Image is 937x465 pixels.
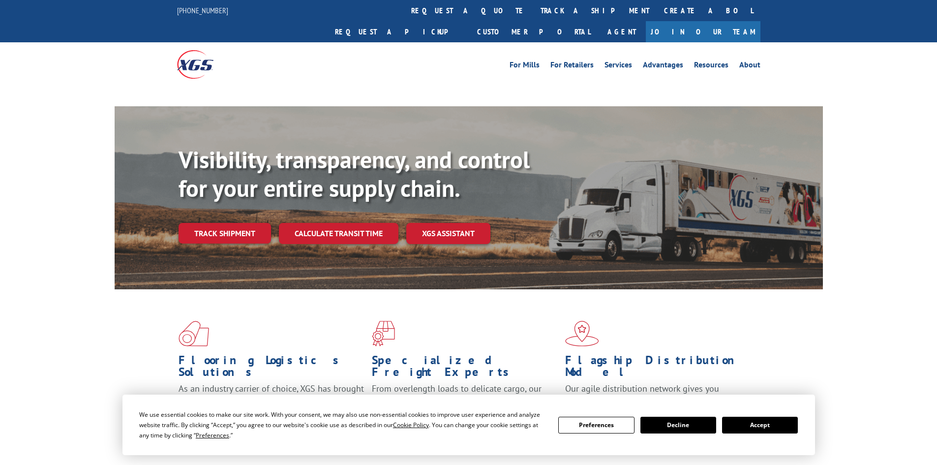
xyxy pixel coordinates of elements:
span: Cookie Policy [393,421,429,429]
a: XGS ASSISTANT [406,223,490,244]
h1: Flagship Distribution Model [565,354,751,383]
h1: Specialized Freight Experts [372,354,558,383]
b: Visibility, transparency, and control for your entire supply chain. [179,144,530,203]
a: Request a pickup [328,21,470,42]
a: Calculate transit time [279,223,398,244]
a: Customer Portal [470,21,598,42]
span: Our agile distribution network gives you nationwide inventory management on demand. [565,383,746,406]
span: Preferences [196,431,229,439]
a: For Mills [510,61,540,72]
a: Advantages [643,61,683,72]
img: xgs-icon-focused-on-flooring-red [372,321,395,346]
p: From overlength loads to delicate cargo, our experienced staff knows the best way to move your fr... [372,383,558,427]
h1: Flooring Logistics Solutions [179,354,364,383]
a: Agent [598,21,646,42]
button: Preferences [558,417,634,434]
a: For Retailers [550,61,594,72]
a: Resources [694,61,728,72]
a: Services [605,61,632,72]
div: We use essential cookies to make our site work. With your consent, we may also use non-essential ... [139,409,546,440]
a: Join Our Team [646,21,760,42]
a: Track shipment [179,223,271,244]
a: About [739,61,760,72]
img: xgs-icon-flagship-distribution-model-red [565,321,599,346]
img: xgs-icon-total-supply-chain-intelligence-red [179,321,209,346]
button: Accept [722,417,798,434]
span: As an industry carrier of choice, XGS has brought innovation and dedication to flooring logistics... [179,383,364,418]
button: Decline [640,417,716,434]
div: Cookie Consent Prompt [122,395,815,455]
a: [PHONE_NUMBER] [177,5,228,15]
